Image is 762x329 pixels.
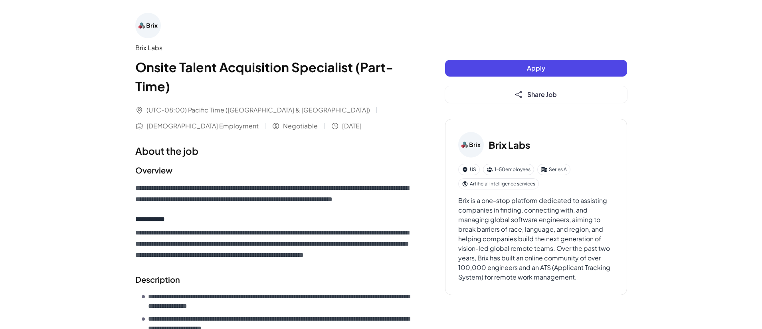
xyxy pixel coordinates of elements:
img: Br [135,13,161,38]
h2: Description [135,274,413,286]
div: Brix is a one-stop platform dedicated to assisting companies in finding, connecting with, and man... [458,196,614,282]
div: Series A [537,164,570,175]
span: [DEMOGRAPHIC_DATA] Employment [146,121,259,131]
span: Apply [527,64,545,72]
h1: Onsite Talent Acquisition Specialist (Part-Time) [135,57,413,96]
h3: Brix Labs [489,138,530,152]
span: (UTC-08:00) Pacific Time ([GEOGRAPHIC_DATA] & [GEOGRAPHIC_DATA]) [146,105,370,115]
span: [DATE] [342,121,362,131]
div: Artificial intelligence services [458,178,539,189]
div: 1-50 employees [483,164,534,175]
h1: About the job [135,144,413,158]
button: Apply [445,60,627,77]
button: Share Job [445,86,627,103]
img: Br [458,132,484,158]
span: Negotiable [283,121,318,131]
div: Brix Labs [135,43,413,53]
span: Share Job [527,90,557,99]
div: US [458,164,480,175]
h2: Overview [135,164,413,176]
